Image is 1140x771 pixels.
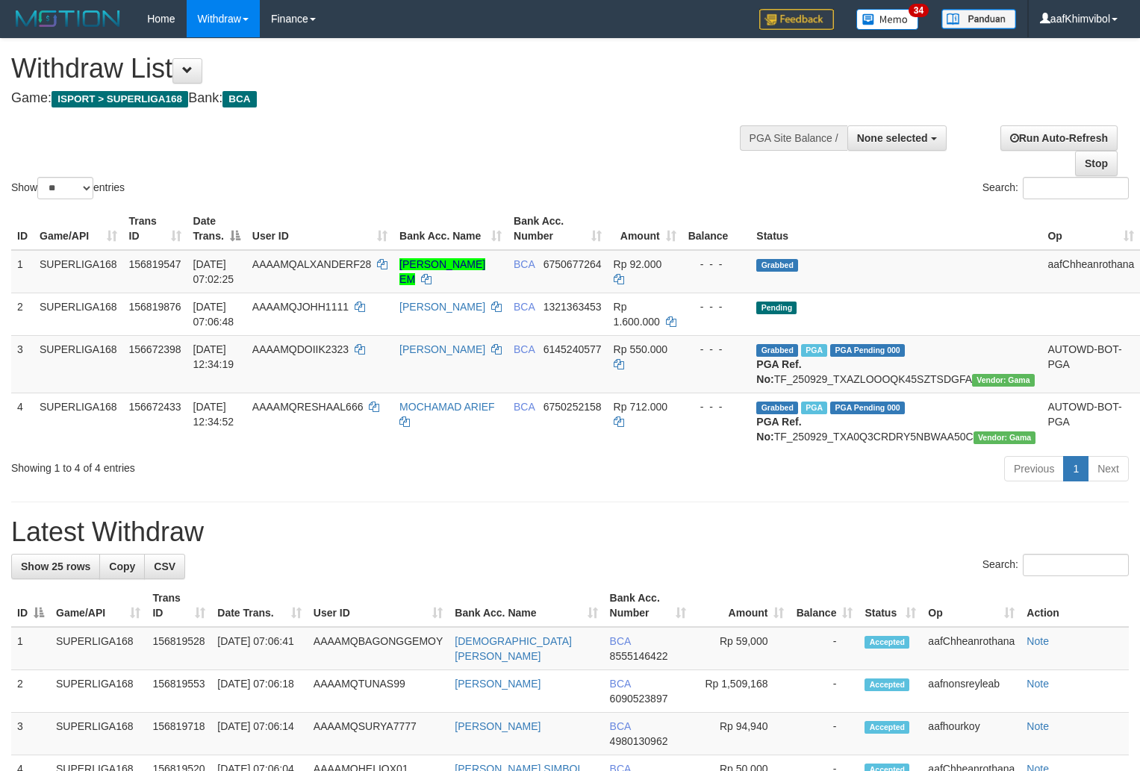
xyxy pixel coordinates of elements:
img: Button%20Memo.svg [856,9,919,30]
span: Copy 1321363453 to clipboard [543,301,602,313]
td: [DATE] 07:06:41 [211,627,308,670]
div: Showing 1 to 4 of 4 entries [11,455,464,475]
td: AUTOWD-BOT-PGA [1041,393,1140,450]
a: Next [1088,456,1129,481]
span: CSV [154,561,175,572]
img: panduan.png [941,9,1016,29]
span: [DATE] 12:34:19 [193,343,234,370]
td: SUPERLIGA168 [50,670,146,713]
th: Balance [682,207,751,250]
span: Copy 6750677264 to clipboard [543,258,602,270]
td: 2 [11,670,50,713]
input: Search: [1023,554,1129,576]
span: AAAAMQALXANDERF28 [252,258,372,270]
span: [DATE] 07:06:48 [193,301,234,328]
th: Amount: activate to sort column ascending [692,584,791,627]
div: - - - [688,342,745,357]
h4: Game: Bank: [11,91,745,106]
td: - [790,627,859,670]
span: Pending [756,302,797,314]
span: 156819547 [129,258,181,270]
th: Game/API: activate to sort column ascending [34,207,123,250]
td: 3 [11,713,50,755]
th: Amount: activate to sort column ascending [608,207,682,250]
span: 156819876 [129,301,181,313]
td: SUPERLIGA168 [34,335,123,393]
td: 156819528 [146,627,211,670]
th: Bank Acc. Number: activate to sort column ascending [508,207,608,250]
a: Run Auto-Refresh [1000,125,1118,151]
td: AAAAMQBAGONGGEMOY [308,627,449,670]
div: - - - [688,299,745,314]
span: Copy 6750252158 to clipboard [543,401,602,413]
h1: Latest Withdraw [11,517,1129,547]
span: Rp 92.000 [614,258,662,270]
span: Accepted [865,636,909,649]
span: BCA [514,258,535,270]
td: AUTOWD-BOT-PGA [1041,335,1140,393]
span: Copy 6090523897 to clipboard [610,693,668,705]
a: [PERSON_NAME] EM [399,258,485,285]
span: AAAAMQDOIIK2323 [252,343,349,355]
td: AAAAMQTUNAS99 [308,670,449,713]
a: [PERSON_NAME] [399,343,485,355]
td: 2 [11,293,34,335]
a: 1 [1063,456,1088,481]
span: Marked by aafsoycanthlai [801,344,827,357]
span: PGA Pending [830,344,905,357]
td: 156819718 [146,713,211,755]
img: Feedback.jpg [759,9,834,30]
label: Search: [982,554,1129,576]
button: None selected [847,125,947,151]
a: Note [1027,678,1049,690]
td: 4 [11,393,34,450]
span: Grabbed [756,402,798,414]
span: BCA [610,635,631,647]
span: PGA Pending [830,402,905,414]
span: Copy 8555146422 to clipboard [610,650,668,662]
th: Balance: activate to sort column ascending [790,584,859,627]
a: [PERSON_NAME] [399,301,485,313]
a: Note [1027,635,1049,647]
input: Search: [1023,177,1129,199]
td: TF_250929_TXAZLOOOQK45SZTSDGFA [750,335,1041,393]
span: Marked by aafsoycanthlai [801,402,827,414]
td: AAAAMQSURYA7777 [308,713,449,755]
td: aafChheanrothana [922,627,1021,670]
td: aafnonsreyleab [922,670,1021,713]
th: Trans ID: activate to sort column ascending [146,584,211,627]
a: MOCHAMAD ARIEF [399,401,495,413]
th: ID [11,207,34,250]
td: aafhourkoy [922,713,1021,755]
span: Copy 4980130962 to clipboard [610,735,668,747]
div: - - - [688,257,745,272]
span: Accepted [865,721,909,734]
td: 3 [11,335,34,393]
td: SUPERLIGA168 [34,250,123,293]
span: BCA [610,720,631,732]
a: [PERSON_NAME] [455,720,541,732]
a: Stop [1075,151,1118,176]
th: Op: activate to sort column ascending [1041,207,1140,250]
div: - - - [688,399,745,414]
div: PGA Site Balance / [740,125,847,151]
a: Copy [99,554,145,579]
img: MOTION_logo.png [11,7,125,30]
span: Copy [109,561,135,572]
td: - [790,713,859,755]
span: ISPORT > SUPERLIGA168 [52,91,188,107]
th: User ID: activate to sort column ascending [308,584,449,627]
td: Rp 1,509,168 [692,670,791,713]
span: Rp 712.000 [614,401,667,413]
td: Rp 59,000 [692,627,791,670]
label: Show entries [11,177,125,199]
span: BCA [222,91,256,107]
span: Grabbed [756,259,798,272]
b: PGA Ref. No: [756,416,801,443]
span: 34 [909,4,929,17]
span: Copy 6145240577 to clipboard [543,343,602,355]
label: Search: [982,177,1129,199]
th: Status: activate to sort column ascending [859,584,922,627]
th: Action [1021,584,1129,627]
td: [DATE] 07:06:14 [211,713,308,755]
